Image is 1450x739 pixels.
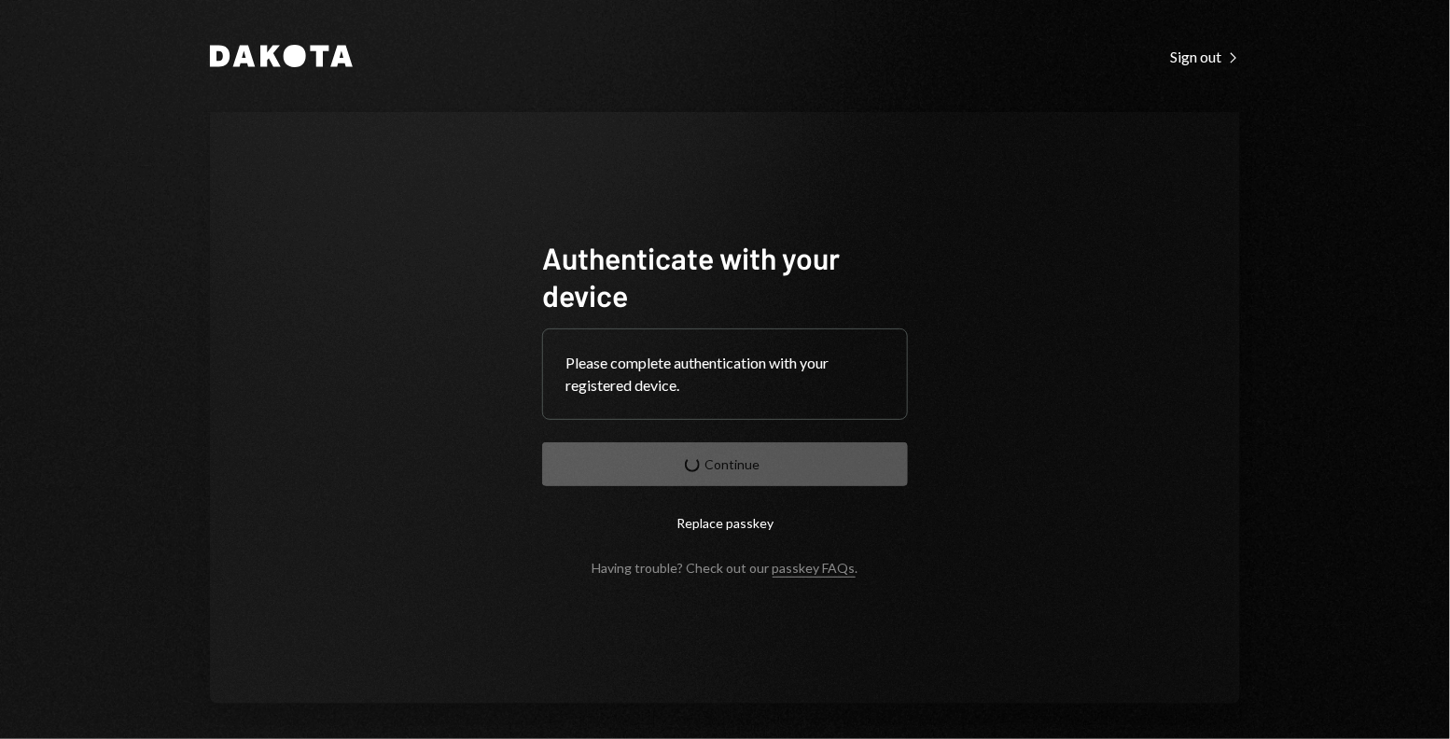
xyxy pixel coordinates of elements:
[1170,46,1240,66] a: Sign out
[1170,48,1240,66] div: Sign out
[542,501,908,545] button: Replace passkey
[593,560,858,576] div: Having trouble? Check out our .
[542,239,908,314] h1: Authenticate with your device
[773,560,856,578] a: passkey FAQs
[565,352,885,397] div: Please complete authentication with your registered device.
